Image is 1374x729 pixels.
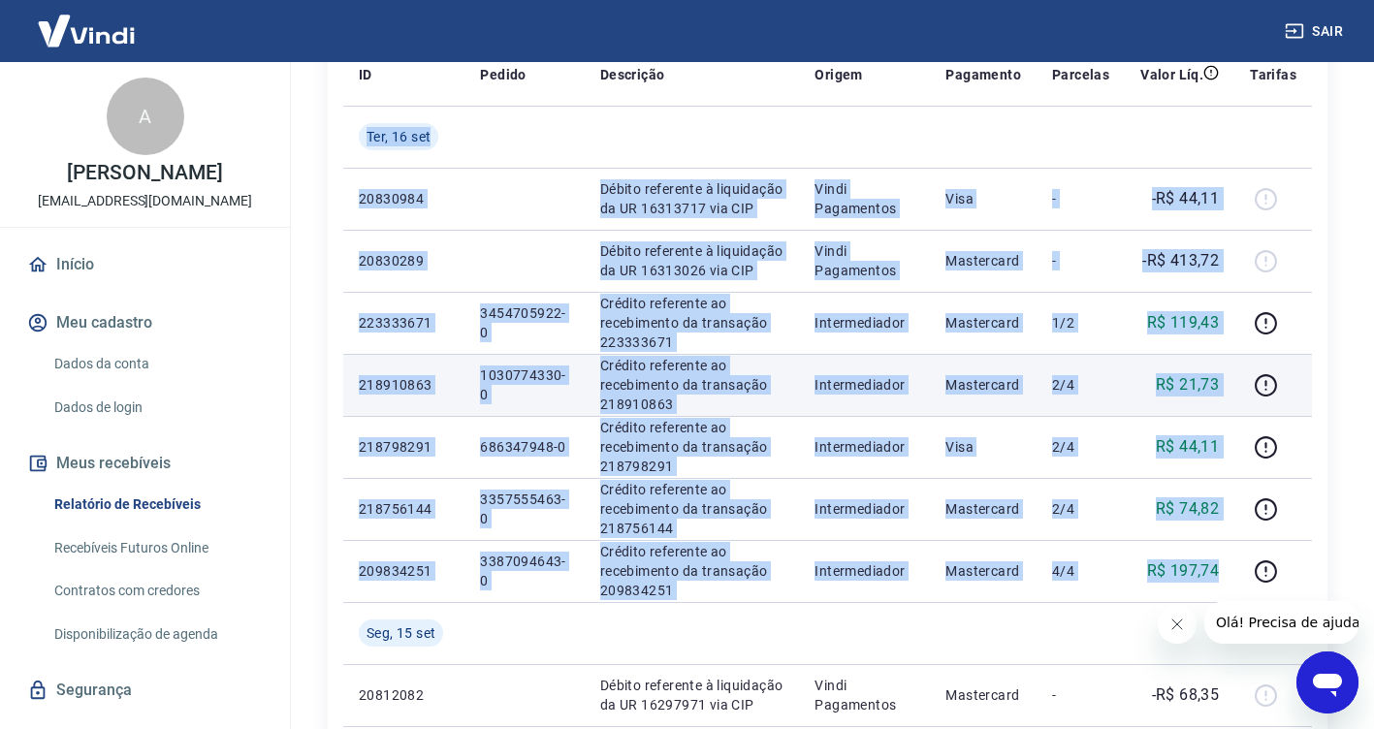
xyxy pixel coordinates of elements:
p: Vindi Pagamentos [815,241,914,280]
p: Vindi Pagamentos [815,179,914,218]
p: Parcelas [1052,65,1109,84]
p: Intermediador [815,313,914,333]
p: Crédito referente ao recebimento da transação 218910863 [600,356,784,414]
p: ID [359,65,372,84]
p: Intermediador [815,437,914,457]
p: Visa [945,189,1021,208]
p: -R$ 68,35 [1152,683,1220,707]
p: [EMAIL_ADDRESS][DOMAIN_NAME] [38,191,252,211]
p: 1030774330-0 [480,365,568,404]
p: 2/4 [1052,499,1109,519]
p: Pagamento [945,65,1021,84]
a: Segurança [23,669,267,712]
p: Visa [945,437,1021,457]
a: Início [23,243,267,286]
p: 20830289 [359,251,449,270]
p: 218756144 [359,499,449,519]
p: R$ 21,73 [1156,373,1219,396]
p: 686347948-0 [480,437,568,457]
p: 223333671 [359,313,449,333]
p: Intermediador [815,375,914,395]
p: 3454705922-0 [480,303,568,342]
iframe: Fechar mensagem [1158,605,1197,644]
p: R$ 119,43 [1147,311,1220,334]
a: Relatório de Recebíveis [47,485,267,524]
p: Crédito referente ao recebimento da transação 218756144 [600,480,784,538]
img: Vindi [23,1,149,60]
p: [PERSON_NAME] [67,163,222,183]
p: -R$ 413,72 [1142,249,1219,272]
p: Vindi Pagamentos [815,676,914,714]
p: Intermediador [815,499,914,519]
p: Origem [815,65,862,84]
p: 218910863 [359,375,449,395]
p: Mastercard [945,685,1021,705]
p: 3357555463-0 [480,490,568,528]
p: Mastercard [945,499,1021,519]
button: Sair [1281,14,1351,49]
p: Tarifas [1250,65,1296,84]
span: Seg, 15 set [367,623,435,643]
p: Crédito referente ao recebimento da transação 209834251 [600,542,784,600]
iframe: Botão para abrir a janela de mensagens [1296,651,1358,713]
a: Contratos com credores [47,571,267,611]
p: Débito referente à liquidação da UR 16313717 via CIP [600,179,784,218]
button: Meu cadastro [23,301,267,344]
p: 218798291 [359,437,449,457]
p: Mastercard [945,561,1021,581]
p: R$ 74,82 [1156,497,1219,521]
p: Mastercard [945,251,1021,270]
p: R$ 197,74 [1147,559,1220,583]
p: 2/4 [1052,375,1109,395]
p: Intermediador [815,561,914,581]
p: Mastercard [945,375,1021,395]
p: 2/4 [1052,437,1109,457]
p: Descrição [600,65,665,84]
a: Disponibilização de agenda [47,615,267,654]
p: - [1052,251,1109,270]
a: Recebíveis Futuros Online [47,528,267,568]
p: Débito referente à liquidação da UR 16297971 via CIP [600,676,784,714]
p: Mastercard [945,313,1021,333]
div: A [107,78,184,155]
p: Débito referente à liquidação da UR 16313026 via CIP [600,241,784,280]
p: Crédito referente ao recebimento da transação 218798291 [600,418,784,476]
p: 4/4 [1052,561,1109,581]
button: Meus recebíveis [23,442,267,485]
a: Dados de login [47,388,267,428]
p: Crédito referente ao recebimento da transação 223333671 [600,294,784,352]
p: Valor Líq. [1140,65,1203,84]
p: R$ 44,11 [1156,435,1219,459]
p: - [1052,189,1109,208]
p: -R$ 44,11 [1152,187,1220,210]
span: Olá! Precisa de ajuda? [12,14,163,29]
p: Pedido [480,65,526,84]
p: 20812082 [359,685,449,705]
p: 3387094643-0 [480,552,568,590]
span: Ter, 16 set [367,127,431,146]
p: 1/2 [1052,313,1109,333]
p: - [1052,685,1109,705]
iframe: Mensagem da empresa [1204,601,1358,644]
a: Dados da conta [47,344,267,384]
p: 209834251 [359,561,449,581]
p: 20830984 [359,189,449,208]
